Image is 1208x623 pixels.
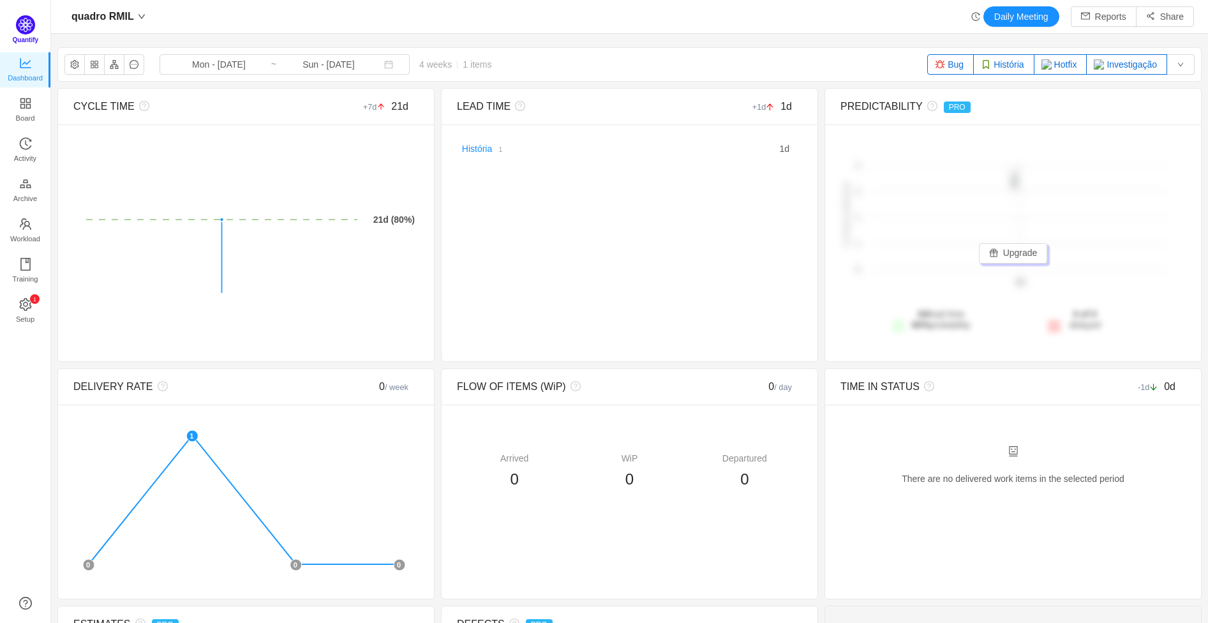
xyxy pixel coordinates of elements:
[457,452,572,465] div: Arrived
[511,101,525,111] i: icon: question-circle
[973,54,1034,75] button: História
[774,382,792,392] small: / day
[138,13,145,20] i: icon: down
[920,381,934,391] i: icon: question-circle
[983,6,1059,27] button: Daily Meeting
[19,218,32,230] i: icon: team
[840,379,1100,394] div: TIME IN STATUS
[944,101,971,113] span: PRO
[625,470,634,488] span: 0
[566,381,581,391] i: icon: question-circle
[572,452,687,465] div: WiP
[856,240,860,248] tspan: 1
[457,101,511,112] span: LEAD TIME
[19,298,32,311] i: icon: setting
[780,101,792,112] span: 1d
[19,259,32,284] a: Training
[856,161,860,169] tspan: 2
[462,144,492,154] a: História
[1136,6,1194,27] button: icon: share-altShare
[979,243,1048,264] button: icon: giftUpgrade
[740,470,749,488] span: 0
[13,186,37,211] span: Archive
[385,382,408,392] small: / week
[13,36,39,43] span: Quantify
[510,470,518,488] span: 0
[12,266,38,292] span: Training
[981,59,991,70] img: 10315
[971,12,980,21] i: icon: history
[840,446,1186,499] div: There are no delivered work items in the selected period
[33,294,36,304] p: 1
[935,59,945,70] img: 10303
[1034,54,1087,75] button: Hotfix
[16,15,35,34] img: Quantify
[856,214,860,221] tspan: 1
[19,57,32,83] a: Dashboard
[19,177,32,190] i: icon: gold
[752,102,781,112] small: +1d
[379,381,408,392] span: 0
[19,299,32,324] a: icon: settingSetup
[1086,54,1167,75] button: Investigação
[19,218,32,244] a: Workload
[277,57,380,71] input: End date
[1071,6,1137,27] button: icon: mailReports
[923,101,937,111] i: icon: question-circle
[687,452,802,465] div: Departured
[84,54,105,75] button: icon: appstore
[73,379,332,394] div: DELIVERY RATE
[19,597,32,610] a: icon: question-circle
[19,138,32,163] a: Activity
[391,101,408,112] span: 21d
[19,98,32,123] a: Board
[716,379,802,394] div: 0
[1149,383,1158,391] i: icon: arrow-down
[1073,309,1097,319] strong: 0 of 0
[19,97,32,110] i: icon: appstore
[492,144,502,154] a: 1
[135,101,149,111] i: icon: question-circle
[840,99,1100,114] div: PREDICTABILITY
[30,294,40,304] sup: 1
[16,306,34,332] span: Setup
[14,146,36,171] span: Activity
[1164,381,1175,392] span: 0d
[19,137,32,150] i: icon: history
[498,146,502,153] small: 1
[8,65,43,91] span: Dashboard
[19,57,32,70] i: icon: line-chart
[377,103,385,111] i: icon: arrow-up
[73,101,135,112] span: CYCLE TIME
[1094,59,1104,70] img: 10718
[410,59,501,70] span: 4 weeks
[457,379,716,394] div: FLOW OF ITEMS (WiP)
[1016,278,1024,287] tspan: 0d
[912,309,971,330] span: lead time
[912,320,971,330] span: probability
[918,309,928,319] strong: 0d
[856,266,860,273] tspan: 0
[167,57,271,71] input: Start date
[363,102,392,112] small: +7d
[463,59,491,70] span: 1 items
[1070,309,1101,330] span: delayed
[780,144,790,154] span: d
[64,54,85,75] button: icon: setting
[384,60,393,69] i: icon: calendar
[71,6,134,27] span: quadro RMIL
[10,226,40,251] span: Workload
[780,144,785,154] span: 1
[1041,59,1052,70] img: 10655
[766,103,774,111] i: icon: arrow-up
[153,381,168,391] i: icon: question-circle
[927,54,974,75] button: Bug
[1008,446,1018,456] i: icon: robot
[1138,382,1164,392] small: -1d
[842,183,850,248] text: # of items delivered
[124,54,144,75] button: icon: message
[856,188,860,195] tspan: 2
[912,320,930,330] strong: 80%
[1167,54,1195,75] button: icon: down
[104,54,124,75] button: icon: apartment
